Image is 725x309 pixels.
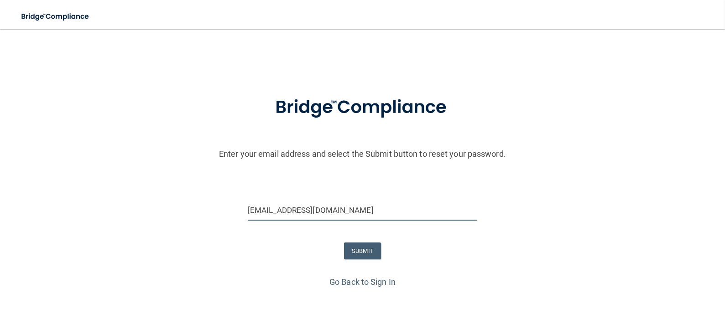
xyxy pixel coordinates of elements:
a: Go Back to Sign In [329,277,396,287]
iframe: Drift Widget Chat Controller [679,246,714,281]
img: bridge_compliance_login_screen.278c3ca4.svg [256,84,469,131]
img: bridge_compliance_login_screen.278c3ca4.svg [14,7,98,26]
input: Email [248,200,477,221]
button: SUBMIT [344,242,381,259]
